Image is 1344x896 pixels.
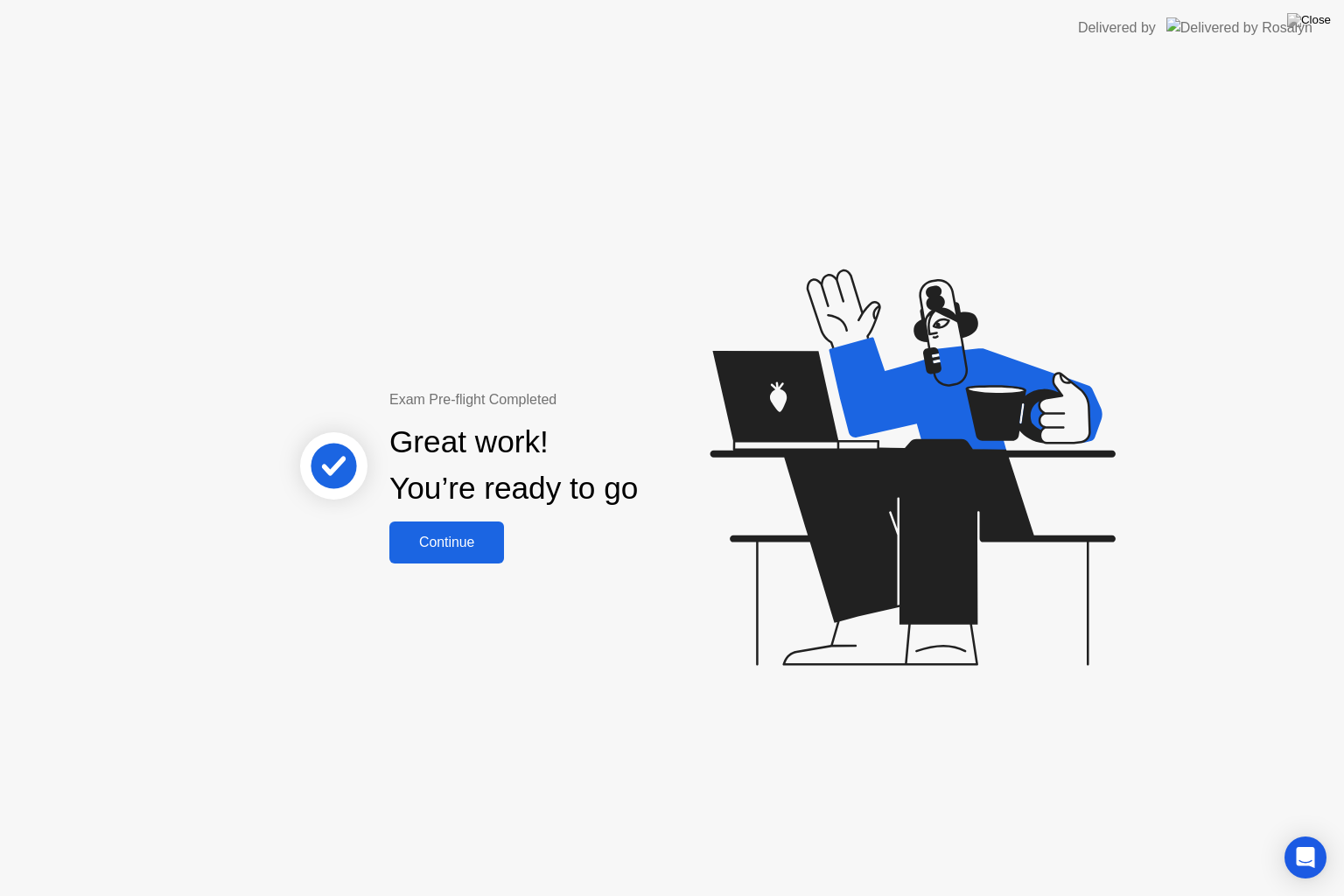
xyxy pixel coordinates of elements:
[1287,13,1331,27] img: Close
[1078,17,1156,38] div: Delivered by
[389,419,638,512] div: Great work! You’re ready to go
[389,521,504,563] button: Continue
[1284,836,1326,878] div: Open Intercom Messenger
[1166,17,1312,38] img: Delivered by Rosalyn
[395,535,499,550] div: Continue
[389,389,751,410] div: Exam Pre-flight Completed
